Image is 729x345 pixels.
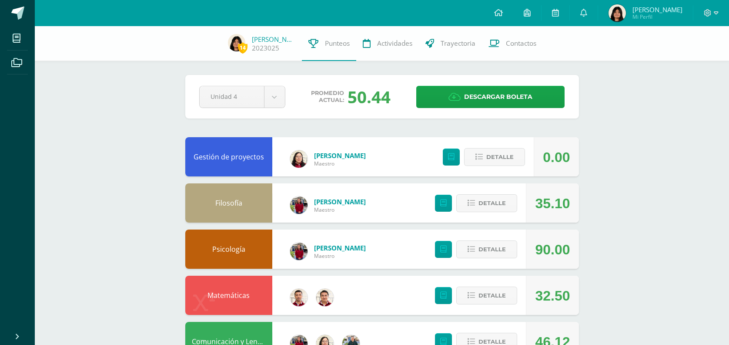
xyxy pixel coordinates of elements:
span: Actividades [377,39,412,48]
span: Detalle [486,149,514,165]
div: Filosofía [185,183,272,223]
span: Punteos [325,39,350,48]
a: Contactos [482,26,543,61]
a: Punteos [302,26,356,61]
img: 76b79572e868f347d82537b4f7bc2cf5.png [316,289,334,306]
span: Maestro [314,160,366,167]
a: [PERSON_NAME] [314,151,366,160]
button: Detalle [456,287,517,304]
button: Detalle [456,194,517,212]
span: 14 [238,42,247,53]
div: 35.10 [535,184,570,223]
span: Detalle [478,195,506,211]
span: Promedio actual: [311,90,344,104]
span: Detalle [478,241,506,257]
span: Mi Perfil [632,13,682,20]
img: dce0b1ed9de55400785d98fcaf3680bd.png [228,34,245,51]
span: Contactos [506,39,536,48]
a: [PERSON_NAME] [252,35,295,44]
div: 90.00 [535,230,570,269]
a: 2023025 [252,44,279,53]
img: e1f0730b59be0d440f55fb027c9eff26.png [290,243,308,260]
div: Psicología [185,230,272,269]
div: 50.44 [348,85,391,108]
a: Actividades [356,26,419,61]
span: Descargar boleta [464,86,532,108]
div: Matemáticas [185,276,272,315]
img: c6b4b3f06f981deac34ce0a071b61492.png [290,150,308,168]
a: [PERSON_NAME] [314,244,366,252]
a: Trayectoria [419,26,482,61]
a: Descargar boleta [416,86,565,108]
div: 0.00 [543,138,570,177]
img: 8967023db232ea363fa53c906190b046.png [290,289,308,306]
span: Maestro [314,252,366,260]
span: Maestro [314,206,366,213]
img: dce0b1ed9de55400785d98fcaf3680bd.png [609,4,626,22]
button: Detalle [456,240,517,258]
div: Gestión de proyectos [185,137,272,176]
button: Detalle [464,148,525,166]
a: Unidad 4 [200,86,285,108]
span: [PERSON_NAME] [632,5,682,14]
span: Unidad 4 [211,86,253,107]
a: [PERSON_NAME] [314,197,366,206]
img: e1f0730b59be0d440f55fb027c9eff26.png [290,196,308,214]
div: 32.50 [535,276,570,315]
span: Trayectoria [441,39,475,48]
span: Detalle [478,287,506,304]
